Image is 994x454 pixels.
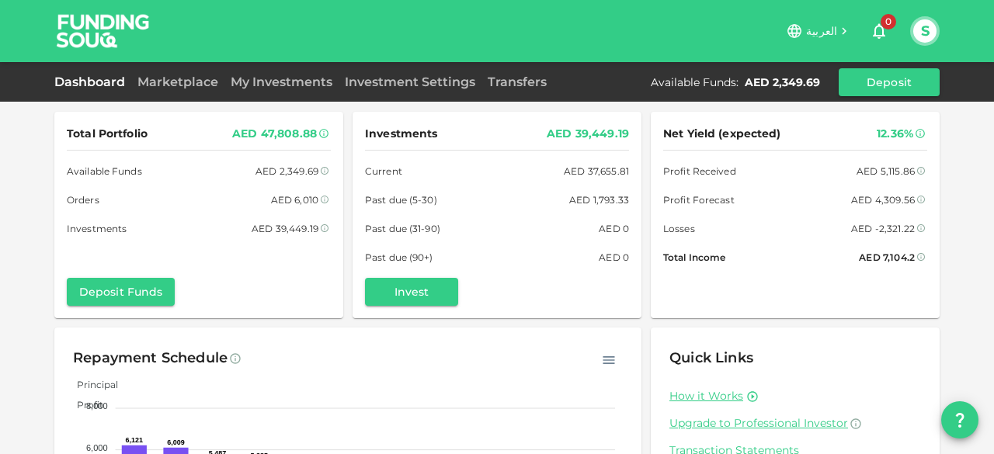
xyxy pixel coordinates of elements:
[864,16,895,47] button: 0
[365,220,440,237] span: Past due (31-90)
[224,75,339,89] a: My Investments
[663,124,781,144] span: Net Yield (expected)
[365,249,433,265] span: Past due (90+)
[663,220,695,237] span: Losses
[669,416,848,430] span: Upgrade to Professional Investor
[859,249,915,265] div: AED 7,104.2
[599,220,629,237] div: AED 0
[86,401,108,411] tspan: 8,000
[365,163,402,179] span: Current
[651,75,739,90] div: Available Funds :
[877,124,913,144] div: 12.36%
[67,163,142,179] span: Available Funds
[232,124,317,144] div: AED 47,808.88
[252,220,318,237] div: AED 39,449.19
[669,416,921,431] a: Upgrade to Professional Investor
[851,192,915,208] div: AED 4,309.56
[65,399,103,411] span: Profit
[857,163,915,179] div: AED 5,115.86
[663,249,725,265] span: Total Income
[913,19,937,43] button: S
[745,75,820,90] div: AED 2,349.69
[365,192,437,208] span: Past due (5-30)
[365,124,437,144] span: Investments
[67,124,148,144] span: Total Portfolio
[131,75,224,89] a: Marketplace
[839,68,940,96] button: Deposit
[255,163,318,179] div: AED 2,349.69
[65,379,118,390] span: Principal
[54,75,131,89] a: Dashboard
[67,192,99,208] span: Orders
[669,349,753,366] span: Quick Links
[67,220,127,237] span: Investments
[663,163,736,179] span: Profit Received
[481,75,553,89] a: Transfers
[365,278,458,306] button: Invest
[271,192,318,208] div: AED 6,010
[547,124,629,144] div: AED 39,449.19
[73,346,228,371] div: Repayment Schedule
[941,401,978,438] button: question
[86,443,108,452] tspan: 6,000
[339,75,481,89] a: Investment Settings
[851,220,915,237] div: AED -2,321.22
[881,14,896,29] span: 0
[599,249,629,265] div: AED 0
[569,192,629,208] div: AED 1,793.33
[67,278,175,306] button: Deposit Funds
[669,389,743,404] a: How it Works
[564,163,629,179] div: AED 37,655.81
[806,24,837,38] span: العربية
[663,192,735,208] span: Profit Forecast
